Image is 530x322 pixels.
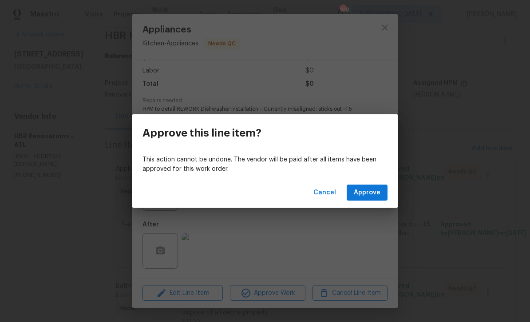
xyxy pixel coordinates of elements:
button: Cancel [310,185,340,201]
span: Cancel [313,187,336,198]
p: This action cannot be undone. The vendor will be paid after all items have been approved for this... [142,155,388,174]
h3: Approve this line item? [142,127,261,139]
button: Approve [347,185,388,201]
span: Approve [354,187,380,198]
